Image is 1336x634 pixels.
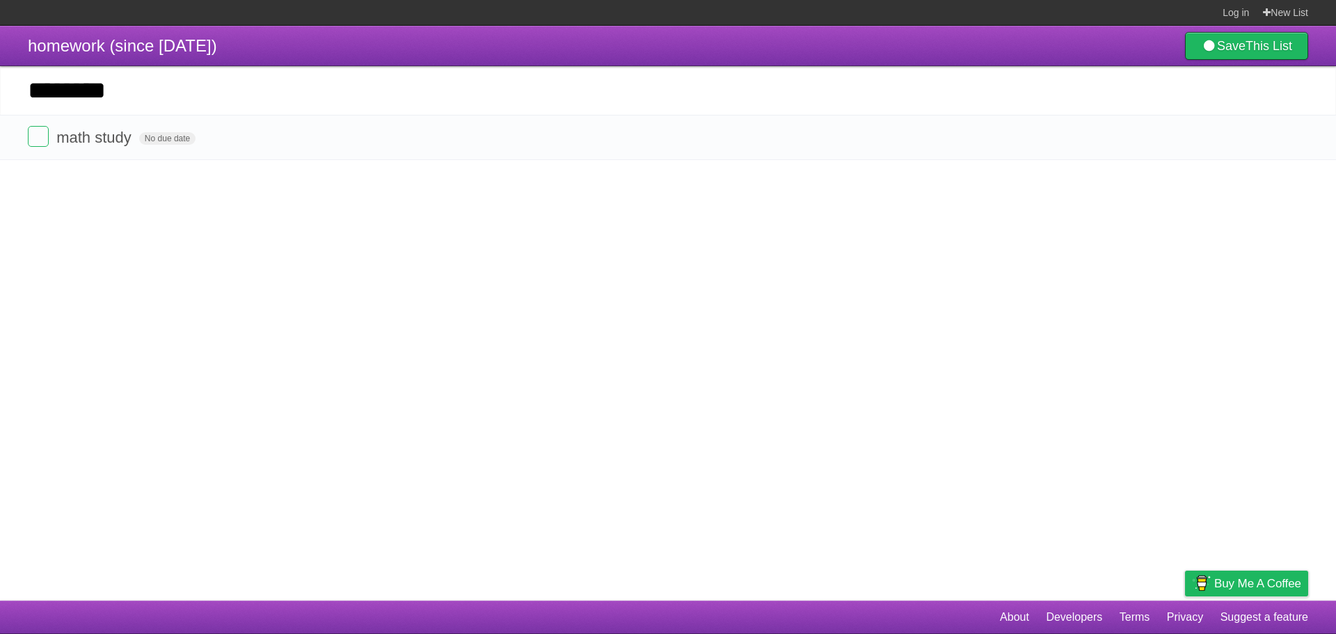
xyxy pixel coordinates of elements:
span: math study [56,129,135,146]
a: Buy me a coffee [1185,571,1308,596]
span: No due date [139,132,196,145]
b: This List [1246,39,1292,53]
label: Done [28,126,49,147]
a: Suggest a feature [1220,604,1308,631]
a: About [1000,604,1029,631]
a: Terms [1120,604,1150,631]
a: SaveThis List [1185,32,1308,60]
a: Privacy [1167,604,1203,631]
img: Buy me a coffee [1192,571,1211,595]
span: Buy me a coffee [1214,571,1301,596]
span: homework (since [DATE]) [28,36,217,55]
a: Developers [1046,604,1102,631]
